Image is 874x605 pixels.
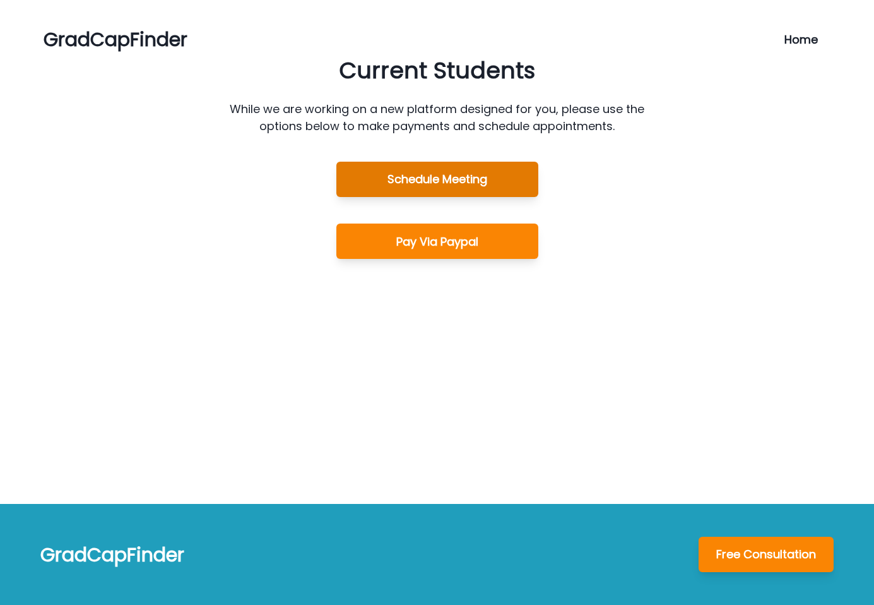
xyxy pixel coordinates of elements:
[336,224,538,259] button: Pay Via Paypal
[699,537,834,572] button: Free Consultation
[40,541,184,569] p: GradCapFinder
[784,31,830,48] a: Home
[339,54,535,88] p: Current Students
[218,100,656,135] p: While we are working on a new platform designed for you, please use the options below to make pay...
[336,162,538,197] button: Schedule Meeting
[44,26,187,53] a: GradCapFinder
